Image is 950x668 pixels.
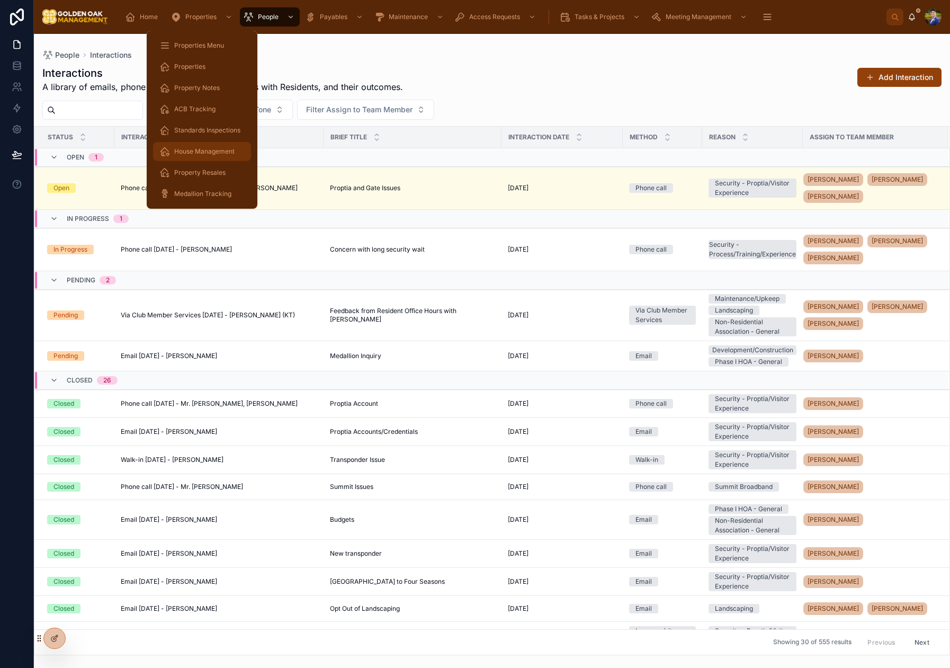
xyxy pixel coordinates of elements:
span: [PERSON_NAME] [872,237,923,245]
div: scrollable content [116,5,886,29]
div: Closed [53,427,74,437]
span: [DATE] [508,604,528,613]
a: Proptia and Gate Issues [330,184,495,192]
a: Properties [167,7,238,26]
div: 26 [103,376,111,385]
span: [DATE] [508,184,528,192]
a: [PERSON_NAME] [803,350,863,362]
span: Interaction ID [121,133,172,141]
a: [PERSON_NAME] [803,423,936,440]
span: [PERSON_NAME] [808,254,859,262]
a: Email [DATE] - [PERSON_NAME] [121,352,317,360]
a: [PERSON_NAME] [867,300,927,313]
a: [PERSON_NAME] [803,190,863,203]
span: [PERSON_NAME] [808,604,859,613]
div: Email [635,604,652,613]
span: Concern with long security wait [330,245,425,254]
a: [PERSON_NAME] [803,173,863,186]
div: Email [635,577,652,586]
span: Properties [185,13,217,21]
span: [DATE] [508,577,528,586]
a: [PERSON_NAME][PERSON_NAME] [803,600,936,617]
div: Security - Proptia/Visitor Experience [715,179,790,198]
a: [PERSON_NAME] [803,602,863,615]
span: [PERSON_NAME] [808,237,859,245]
a: Security - Proptia/Visitor Experience [709,572,796,591]
span: Walk-in [DATE] - [PERSON_NAME] [121,456,223,464]
a: [PERSON_NAME] [803,480,863,493]
span: Summit Issues [330,483,373,491]
span: Via Club Member Services [DATE] - [PERSON_NAME] (KT) [121,311,295,319]
a: Email [629,577,696,586]
a: Security - Proptia/Visitor Experience [709,422,796,441]
span: [PERSON_NAME] [808,302,859,311]
span: Property Resales [174,168,226,177]
a: [PERSON_NAME] [803,478,936,495]
span: Status [48,133,73,141]
a: Opt Out of Landscaping [330,604,495,613]
span: [PERSON_NAME] [808,549,859,558]
span: [PERSON_NAME] [872,302,923,311]
span: Properties [174,63,205,71]
div: Closed [53,549,74,558]
a: Concern with long security wait [330,245,495,254]
div: Development/Construction [712,345,793,355]
a: [PERSON_NAME] [803,573,936,590]
span: Proptia Accounts/Credentials [330,427,418,436]
a: Medallion Tracking [153,184,251,203]
a: [DATE] [508,456,616,464]
div: Email [635,427,652,437]
span: People [258,13,279,21]
div: Email [635,351,652,361]
a: Email [DATE] - [PERSON_NAME] [121,604,317,613]
a: Walk-in [DATE] - [PERSON_NAME] [121,456,317,464]
a: [PERSON_NAME] [867,173,927,186]
span: [PERSON_NAME] [808,456,859,464]
img: App logo [42,8,108,25]
div: In Progress [53,245,87,254]
span: Email [DATE] - [PERSON_NAME] [121,577,217,586]
a: In person/site walk [629,626,696,645]
span: Brief Title [330,133,367,141]
a: [DATE] [508,245,616,254]
span: [DATE] [508,549,528,558]
a: Closed [47,482,108,492]
span: Feedback from Resident Office Hours with [PERSON_NAME] [330,307,495,324]
div: Phase I HOA - General [715,504,782,514]
span: Method [630,133,658,141]
div: Security - Proptia/Visitor Experience [715,626,790,645]
a: [PERSON_NAME][PERSON_NAME][PERSON_NAME] [803,171,936,205]
a: Security - Process/Training/Experience [709,240,796,259]
a: Interactions [90,50,132,60]
span: Medallion Tracking [174,190,231,198]
div: Closed [53,482,74,492]
a: [DATE] [508,427,616,436]
div: Closed [53,577,74,586]
div: Closed [53,515,74,524]
div: In person/site walk [635,626,689,645]
a: Medallion Inquiry [330,352,495,360]
span: Budgets [330,515,354,524]
a: [DATE] [508,577,616,586]
span: [PERSON_NAME] [808,483,859,491]
a: Access Requests [451,7,541,26]
a: [PERSON_NAME] [803,300,863,313]
span: A library of emails, phone calls, and other interactions with Residents, and their outcomes. [42,81,403,93]
div: Landscaping [715,604,753,613]
div: Pending [53,351,78,361]
div: Phone call [635,245,667,254]
button: Select Button [225,100,293,120]
div: Walk-in [635,455,658,465]
span: Proptia and Gate Issues [330,184,400,192]
div: Non-Residential Association - General [715,317,790,336]
a: [DATE] [508,352,616,360]
div: Security - Proptia/Visitor Experience [715,422,790,441]
a: House Management [153,142,251,161]
div: Landscaping [715,306,753,315]
a: [PERSON_NAME] [803,547,863,560]
a: Maintenance/UpkeepLandscapingNon-Residential Association - General [709,294,796,336]
a: [DATE] [508,184,616,192]
a: Phase I HOA - GeneralNon-Residential Association - General [709,504,796,535]
a: Phone call [DATE] - Mr. [PERSON_NAME], [PERSON_NAME] [121,399,317,408]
